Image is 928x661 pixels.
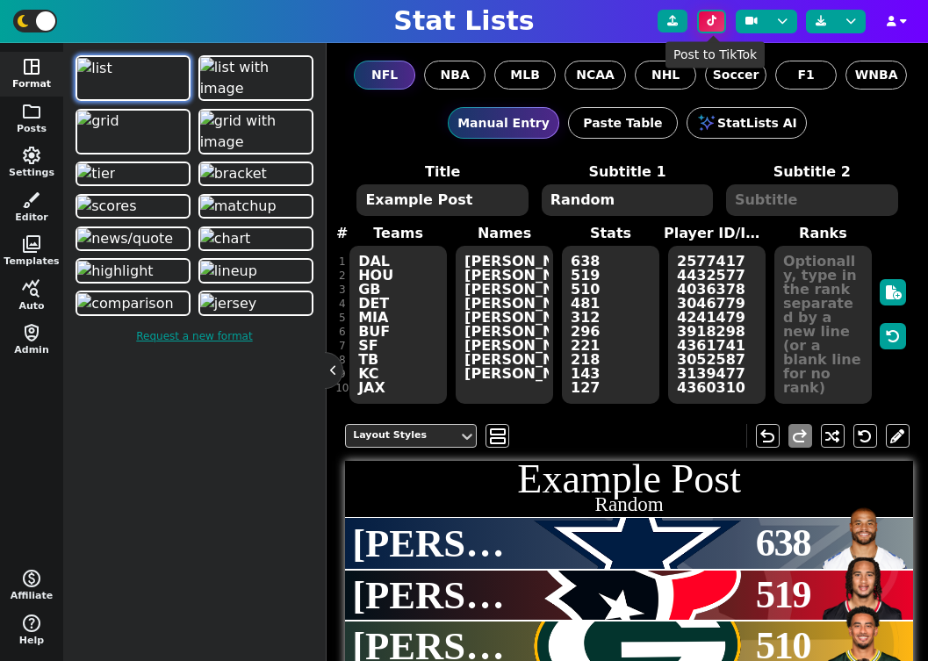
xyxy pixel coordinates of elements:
[336,223,348,244] label: #
[664,223,770,244] label: Player ID/Image URL
[448,107,559,139] button: Manual Entry
[21,568,42,589] span: monetization_on
[855,66,898,84] span: WNBA
[789,426,810,447] span: redo
[77,111,119,132] img: grid
[21,278,42,299] span: query_stats
[345,223,451,244] label: Teams
[200,293,257,314] img: jersey
[558,223,664,244] label: Stats
[542,184,714,216] textarea: Random
[345,494,913,514] h2: Random
[353,428,451,443] div: Layout Styles
[350,162,535,183] label: Title
[456,246,553,404] textarea: [PERSON_NAME] [PERSON_NAME] [PERSON_NAME] [PERSON_NAME] [PERSON_NAME] [PERSON_NAME] [PERSON_NAME]...
[200,163,267,184] img: bracket
[77,163,115,184] img: tier
[335,339,349,353] div: 7
[77,228,173,249] img: news/quote
[720,162,904,183] label: Subtitle 2
[200,228,251,249] img: chart
[335,297,349,311] div: 4
[441,66,470,84] span: NBA
[687,107,807,139] button: StatLists AI
[756,565,810,624] span: 519
[568,107,678,139] button: Paste Table
[349,246,447,404] textarea: DAL HOU GB DET MIA BUF SF TB KC JAX
[77,261,153,282] img: highlight
[668,246,766,404] textarea: 2577417 4432577 4036378 3046779 4241479 3918298 4361741 3052587 3139477 4360310
[757,426,778,447] span: undo
[335,325,349,339] div: 6
[356,184,529,216] textarea: Example Post
[200,111,312,153] img: grid with image
[451,223,558,244] label: Names
[21,322,42,343] span: shield_person
[371,66,398,84] span: NFL
[713,66,759,84] span: Soccer
[576,66,615,84] span: NCAA
[21,234,42,255] span: photo_library
[788,424,812,448] button: redo
[352,522,524,565] span: [PERSON_NAME]
[535,162,719,183] label: Subtitle 1
[797,66,814,84] span: F1
[756,424,780,448] button: undo
[393,5,534,37] h1: Stat Lists
[21,190,42,211] span: brush
[770,223,876,244] label: Ranks
[21,101,42,122] span: folder
[352,574,524,617] span: [PERSON_NAME]
[562,246,659,404] textarea: 638 519 510 481 312 296 221 218 143 127
[510,66,540,84] span: MLB
[200,196,277,217] img: matchup
[345,459,913,499] h1: Example Post
[756,514,810,572] span: 638
[200,57,312,99] img: list with image
[21,613,42,634] span: help
[21,56,42,77] span: space_dashboard
[335,311,349,325] div: 5
[72,320,317,353] a: Request a new format
[335,353,349,367] div: 8
[200,261,257,282] img: lineup
[77,293,173,314] img: comparison
[335,255,349,269] div: 1
[651,66,680,84] span: NHL
[335,381,349,395] div: 10
[21,145,42,166] span: settings
[335,283,349,297] div: 3
[335,269,349,283] div: 2
[77,196,136,217] img: scores
[77,58,112,79] img: list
